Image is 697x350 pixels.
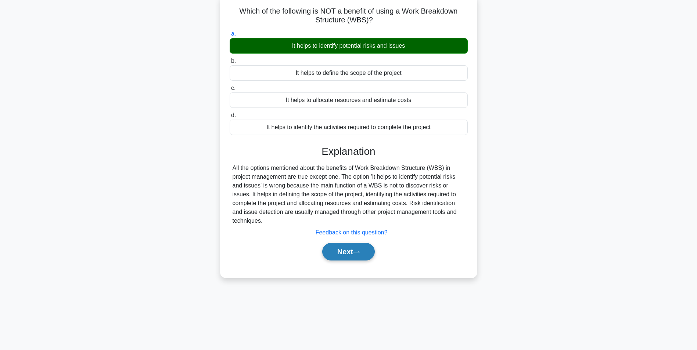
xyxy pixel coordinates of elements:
[230,38,468,54] div: It helps to identify potential risks and issues
[231,85,236,91] span: c.
[230,92,468,108] div: It helps to allocate resources and estimate costs
[229,7,468,25] h5: Which of the following is NOT a benefit of using a Work Breakdown Structure (WBS)?
[230,65,468,81] div: It helps to define the scope of the project
[231,112,236,118] span: d.
[231,58,236,64] span: b.
[322,243,375,260] button: Next
[234,145,463,158] h3: Explanation
[316,229,388,236] a: Feedback on this question?
[230,120,468,135] div: It helps to identify the activities required to complete the project
[231,30,236,37] span: a.
[233,164,465,225] div: All the options mentioned about the benefits of Work Breakdown Structure (WBS) in project managem...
